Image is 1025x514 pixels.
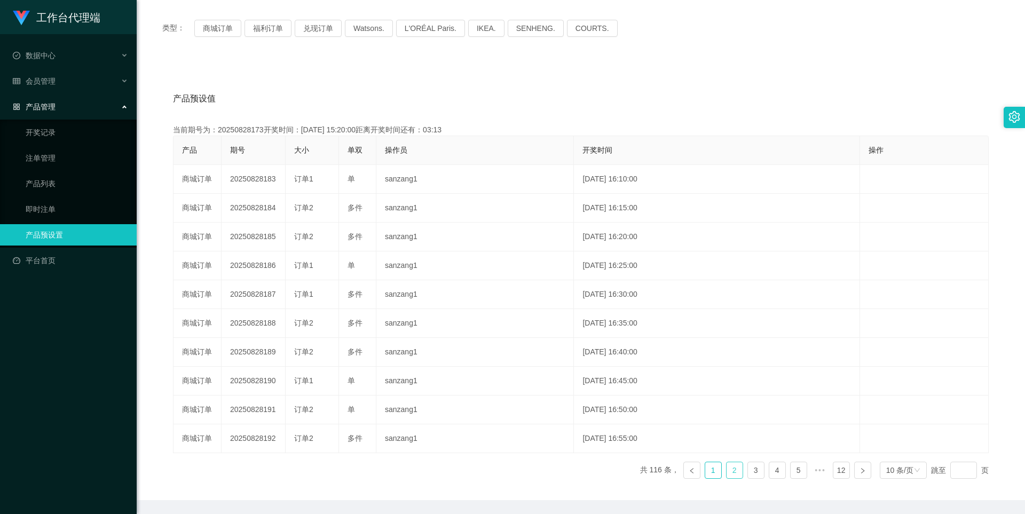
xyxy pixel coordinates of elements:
[508,20,564,37] button: SENHENG.
[348,405,355,414] span: 单
[567,20,618,37] button: COURTS.
[13,13,100,21] a: 工作台代理端
[854,462,871,479] li: 下一页
[376,424,574,453] td: sanzang1
[376,251,574,280] td: sanzang1
[376,280,574,309] td: sanzang1
[294,232,313,241] span: 订单2
[182,146,197,154] span: 产品
[860,468,866,474] i: 图标: right
[294,434,313,442] span: 订单2
[222,280,286,309] td: 20250828187
[13,52,20,59] i: 图标: check-circle-o
[582,146,612,154] span: 开奖时间
[1008,111,1020,123] i: 图标: setting
[574,367,860,396] td: [DATE] 16:45:00
[811,462,829,479] span: •••
[748,462,764,478] a: 3
[26,199,128,220] a: 即时注单
[931,462,989,479] div: 跳至 页
[13,77,20,85] i: 图标: table
[574,396,860,424] td: [DATE] 16:50:00
[791,462,807,478] a: 5
[174,223,222,251] td: 商城订单
[683,462,700,479] li: 上一页
[222,251,286,280] td: 20250828186
[705,462,722,479] li: 1
[294,261,313,270] span: 订单1
[574,309,860,338] td: [DATE] 16:35:00
[833,462,850,479] li: 12
[396,20,465,37] button: L'ORÉAL Paris.
[294,175,313,183] span: 订单1
[173,92,216,105] span: 产品预设值
[222,367,286,396] td: 20250828190
[747,462,764,479] li: 3
[914,467,920,475] i: 图标: down
[726,462,743,479] li: 2
[174,424,222,453] td: 商城订单
[574,424,860,453] td: [DATE] 16:55:00
[376,367,574,396] td: sanzang1
[36,1,100,35] h1: 工作台代理端
[162,20,194,37] span: 类型：
[348,319,362,327] span: 多件
[222,309,286,338] td: 20250828188
[295,20,342,37] button: 兑现订单
[376,338,574,367] td: sanzang1
[705,462,721,478] a: 1
[574,194,860,223] td: [DATE] 16:15:00
[294,146,309,154] span: 大小
[174,367,222,396] td: 商城订单
[13,103,20,110] i: 图标: appstore-o
[574,338,860,367] td: [DATE] 16:40:00
[376,165,574,194] td: sanzang1
[174,280,222,309] td: 商城订单
[769,462,785,478] a: 4
[13,102,56,111] span: 产品管理
[13,250,128,271] a: 图标: dashboard平台首页
[348,232,362,241] span: 多件
[222,223,286,251] td: 20250828185
[574,280,860,309] td: [DATE] 16:30:00
[468,20,504,37] button: IKEA.
[574,165,860,194] td: [DATE] 16:10:00
[869,146,884,154] span: 操作
[26,122,128,143] a: 开奖记录
[348,434,362,442] span: 多件
[345,20,393,37] button: Watsons.
[385,146,407,154] span: 操作员
[174,165,222,194] td: 商城订单
[174,396,222,424] td: 商城订单
[294,347,313,356] span: 订单2
[640,462,679,479] li: 共 116 条，
[245,20,291,37] button: 福利订单
[727,462,743,478] a: 2
[174,338,222,367] td: 商城订单
[294,319,313,327] span: 订单2
[348,347,362,356] span: 多件
[574,223,860,251] td: [DATE] 16:20:00
[348,175,355,183] span: 单
[376,194,574,223] td: sanzang1
[173,124,989,136] div: 当前期号为：20250828173开奖时间：[DATE] 15:20:00距离开奖时间还有：03:13
[174,194,222,223] td: 商城订单
[13,11,30,26] img: logo.9652507e.png
[222,396,286,424] td: 20250828191
[574,251,860,280] td: [DATE] 16:25:00
[13,51,56,60] span: 数据中心
[26,147,128,169] a: 注单管理
[222,165,286,194] td: 20250828183
[348,203,362,212] span: 多件
[348,290,362,298] span: 多件
[348,261,355,270] span: 单
[174,309,222,338] td: 商城订单
[294,203,313,212] span: 订单2
[348,146,362,154] span: 单双
[13,77,56,85] span: 会员管理
[194,20,241,37] button: 商城订单
[222,338,286,367] td: 20250828189
[376,309,574,338] td: sanzang1
[222,194,286,223] td: 20250828184
[886,462,913,478] div: 10 条/页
